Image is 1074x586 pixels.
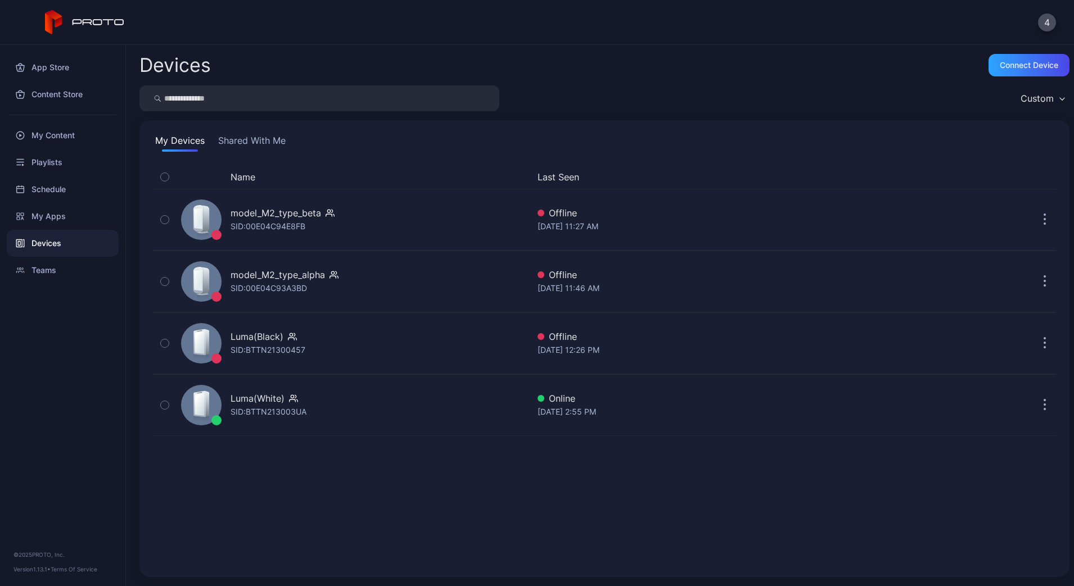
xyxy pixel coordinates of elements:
[7,81,119,108] a: Content Store
[538,330,914,343] div: Offline
[538,206,914,220] div: Offline
[7,122,119,149] a: My Content
[7,149,119,176] a: Playlists
[13,566,51,573] span: Version 1.13.1 •
[231,170,255,184] button: Name
[13,550,112,559] div: © 2025 PROTO, Inc.
[7,54,119,81] a: App Store
[538,392,914,405] div: Online
[231,330,283,343] div: Luma(Black)
[7,203,119,230] a: My Apps
[231,343,305,357] div: SID: BTTN21300457
[919,170,1020,184] div: Update Device
[538,281,914,295] div: [DATE] 11:46 AM
[7,176,119,203] a: Schedule
[231,392,285,405] div: Luma(White)
[139,55,211,75] h2: Devices
[538,220,914,233] div: [DATE] 11:27 AM
[538,268,914,281] div: Offline
[7,257,119,284] a: Teams
[538,405,914,419] div: [DATE] 2:55 PM
[1021,93,1054,104] div: Custom
[216,134,288,152] button: Shared With Me
[231,206,321,220] div: model_M2_type_beta
[1038,13,1056,31] button: 4
[231,281,307,295] div: SID: 00E04C93A3BD
[231,268,325,281] div: model_M2_type_alpha
[538,170,910,184] button: Last Seen
[7,230,119,257] a: Devices
[538,343,914,357] div: [DATE] 12:26 PM
[153,134,207,152] button: My Devices
[51,566,97,573] a: Terms Of Service
[1034,170,1056,184] div: Options
[989,54,1070,76] button: Connect device
[231,405,306,419] div: SID: BTTN213003UA
[1015,85,1070,111] button: Custom
[1000,61,1058,70] div: Connect device
[231,220,305,233] div: SID: 00E04C94E8FB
